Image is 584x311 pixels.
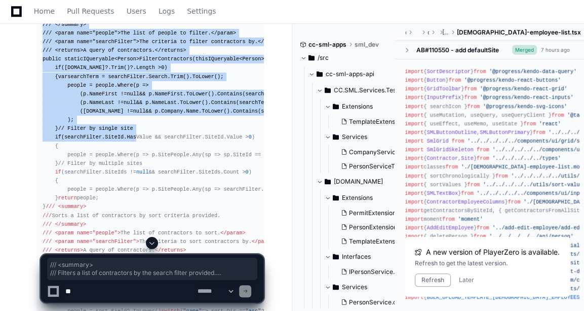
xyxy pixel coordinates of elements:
[325,98,412,115] button: Extensions
[405,103,423,110] span: import
[405,28,406,37] span: cc-sml-apps-ui-admin
[477,155,489,161] span: from
[333,100,339,113] svg: Directory
[325,84,331,96] svg: Directory
[211,30,236,36] span: </param>
[464,86,477,92] span: from
[43,47,186,53] span: A query of contractors.
[349,162,414,170] span: PersonServiceTests.cs
[124,99,136,106] span: null
[308,66,396,82] button: cc-sml-apps-api
[342,194,373,202] span: Extensions
[139,56,192,62] span: FilterContractors
[459,276,474,284] button: Later
[512,45,537,55] span: Merged
[64,56,83,62] span: static
[426,86,461,92] span: GridToolbar
[127,91,139,97] span: null
[349,118,430,126] span: TemplateExtensionsTests.cs
[196,56,208,62] span: this
[55,221,87,227] span: </summary>
[426,94,461,100] span: InputPrefix
[489,233,573,239] span: '../../../../../api/person'
[43,47,52,53] span: ///
[337,159,414,174] button: PersonServiceTests.cs
[449,77,461,83] span: from
[477,225,489,231] span: from
[349,223,408,231] span: PersonExtensions.cs
[34,8,55,14] span: Home
[300,50,387,66] button: /src
[426,77,445,83] span: Button
[258,39,283,45] span: </param>
[55,134,61,140] span: if
[308,52,315,64] svg: Directory
[457,28,581,37] span: [DEMOGRAPHIC_DATA]-employee-list.tsx
[483,103,567,110] span: '@progress/kendo-svg-icons'
[159,8,175,14] span: Logs
[468,182,480,188] span: from
[127,8,146,14] span: Users
[480,86,567,92] span: '@progress/kendo-react-grid'
[405,112,423,118] span: import
[155,47,186,53] span: </returns>
[325,129,412,145] button: Services
[464,94,477,100] span: from
[552,112,564,118] span: from
[489,68,577,75] span: '@progress/kendo-data-query'
[337,234,414,249] button: TemplateExtensions.cs
[405,77,423,83] span: import
[55,64,61,71] span: if
[325,190,412,206] button: Extensions
[461,190,474,196] span: from
[405,216,423,222] span: import
[405,147,423,153] span: import
[415,273,451,287] button: Refresh
[539,121,561,127] span: 'react'
[58,195,77,201] span: return
[43,221,52,227] span: ///
[317,82,404,98] button: CC.SML.Services.Tests
[477,147,489,153] span: from
[405,86,423,92] span: import
[405,173,423,179] span: import
[334,178,383,186] span: [DOMAIN_NAME]
[43,21,52,27] span: ///
[220,230,245,236] span: </param>
[58,125,133,131] span: // Filter by single site
[461,155,474,161] span: Site
[405,129,423,135] span: import
[43,213,52,219] span: ///
[342,102,373,111] span: Extensions
[508,199,521,205] span: from
[426,68,470,75] span: SortDescriptor
[474,68,486,75] span: from
[480,94,573,100] span: '@progress/kendo-react-inputs'
[405,155,423,161] span: import
[405,182,423,188] span: import
[46,203,55,210] span: ///
[405,121,423,127] span: import
[67,8,114,14] span: Pull Requests
[43,56,61,62] span: public
[405,233,423,239] span: import
[405,138,423,144] span: import
[442,28,449,37] span: [DEMOGRAPHIC_DATA]-employee-list
[333,131,339,143] svg: Directory
[161,64,164,71] span: 0
[50,261,254,277] span: /// <summary> /// Filters a list of contractors by the search filter provided. /// </summary> ///...
[308,41,346,49] span: cc-sml-apps
[43,213,220,219] span: Sorts a list of contractors by sort criteria provided.
[442,216,455,222] span: from
[43,230,52,236] span: ///
[405,94,423,100] span: import
[133,108,146,114] span: null
[405,190,423,196] span: import
[55,169,61,175] span: if
[495,173,508,179] span: from
[196,56,398,62] span: IQueryable<Person> people, ContractorsQueryModel searchFilter
[55,30,121,36] span: <param name="people">
[55,21,87,27] span: </summary>
[426,147,473,153] span: SmlGridSkeleton
[58,74,67,80] span: var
